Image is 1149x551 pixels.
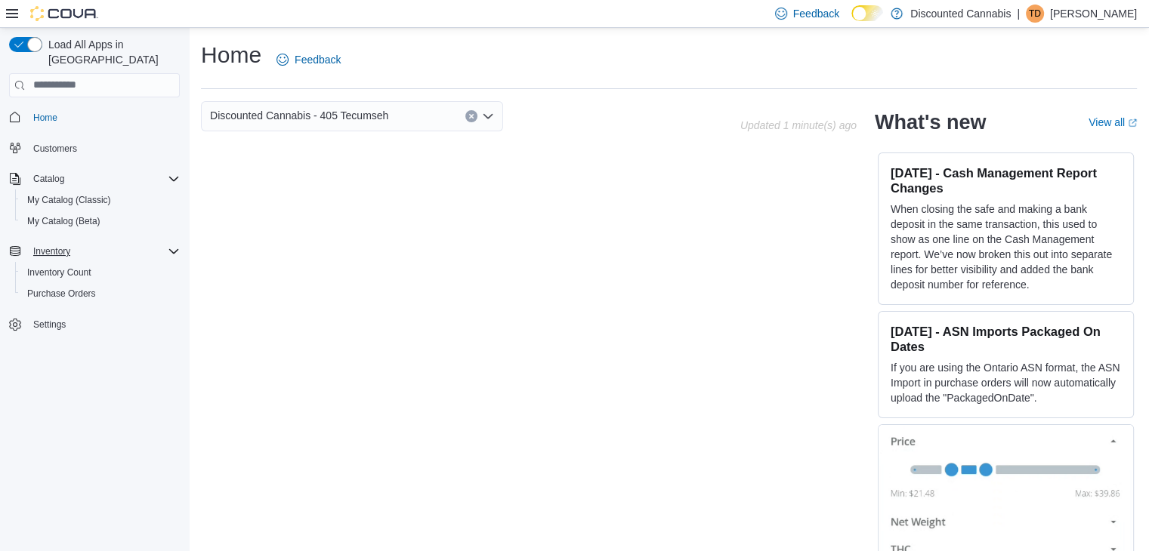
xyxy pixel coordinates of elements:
button: My Catalog (Classic) [15,189,186,211]
button: Settings [3,313,186,335]
span: Load All Apps in [GEOGRAPHIC_DATA] [42,37,180,67]
span: Settings [27,315,180,334]
span: Feedback [793,6,839,21]
p: Updated 1 minute(s) ago [740,119,857,131]
span: Settings [33,319,66,331]
input: Dark Mode [851,5,883,21]
span: My Catalog (Beta) [21,212,180,230]
span: Home [27,108,180,127]
a: Customers [27,140,83,158]
button: Inventory [3,241,186,262]
span: Home [33,112,57,124]
h1: Home [201,40,261,70]
span: Feedback [295,52,341,67]
h2: What's new [875,110,986,134]
h3: [DATE] - Cash Management Report Changes [891,165,1121,195]
p: [PERSON_NAME] [1050,5,1137,23]
span: Customers [33,143,77,155]
span: Inventory [33,245,70,257]
button: Inventory [27,242,76,260]
button: Clear input [465,110,477,122]
button: Inventory Count [15,262,186,283]
h3: [DATE] - ASN Imports Packaged On Dates [891,324,1121,354]
span: My Catalog (Beta) [27,215,100,227]
a: Settings [27,316,72,334]
a: Feedback [270,45,347,75]
p: Discounted Cannabis [910,5,1011,23]
button: My Catalog (Beta) [15,211,186,232]
span: Catalog [27,170,180,188]
button: Home [3,106,186,128]
a: Purchase Orders [21,285,102,303]
span: My Catalog (Classic) [27,194,111,206]
button: Catalog [3,168,186,189]
button: Catalog [27,170,70,188]
a: View allExternal link [1089,116,1137,128]
button: Purchase Orders [15,283,186,304]
nav: Complex example [9,100,180,375]
span: Catalog [33,173,64,185]
a: Inventory Count [21,263,97,282]
p: When closing the safe and making a bank deposit in the same transaction, this used to show as one... [891,202,1121,292]
a: My Catalog (Beta) [21,212,107,230]
p: | [1017,5,1020,23]
p: If you are using the Ontario ASN format, the ASN Import in purchase orders will now automatically... [891,360,1121,405]
span: Discounted Cannabis - 405 Tecumseh [210,106,388,125]
span: Purchase Orders [27,288,96,300]
span: Inventory Count [21,263,180,282]
svg: External link [1128,119,1137,128]
a: My Catalog (Classic) [21,191,117,209]
span: TD [1029,5,1041,23]
span: Inventory [27,242,180,260]
img: Cova [30,6,98,21]
span: Dark Mode [851,21,852,22]
button: Customers [3,137,186,159]
span: Inventory Count [27,266,91,279]
span: Purchase Orders [21,285,180,303]
span: Customers [27,139,180,158]
div: Tabbatha Desbiens [1026,5,1044,23]
button: Open list of options [482,110,494,122]
a: Home [27,109,63,127]
span: My Catalog (Classic) [21,191,180,209]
